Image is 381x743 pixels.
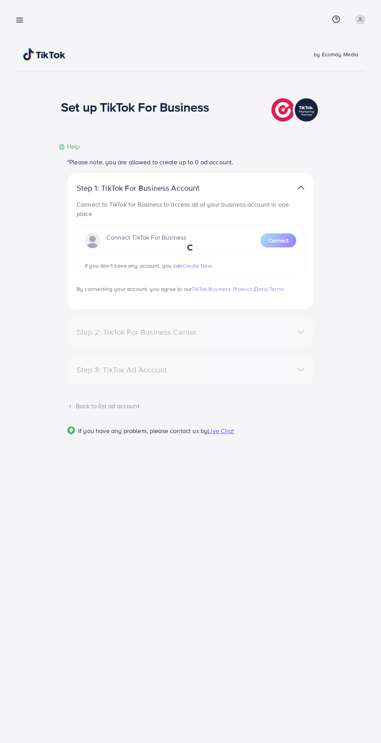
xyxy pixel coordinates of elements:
img: TikTok partner [297,182,304,193]
img: Popup guide [67,426,75,434]
div: Back to list ad account [67,402,314,411]
span: Live Chat [208,426,234,435]
img: TikTok [23,48,66,61]
h1: Set up TikTok For Business [61,99,209,114]
span: by Ecomdy Media [314,50,358,58]
p: *Please note, you are allowed to create up to 0 ad account. [67,157,314,167]
img: TikTok partner [271,96,320,124]
p: Step 1: TikTok For Business Account [77,183,224,193]
div: Help [59,142,80,151]
span: If you have any problem, please contact us by [78,426,208,435]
